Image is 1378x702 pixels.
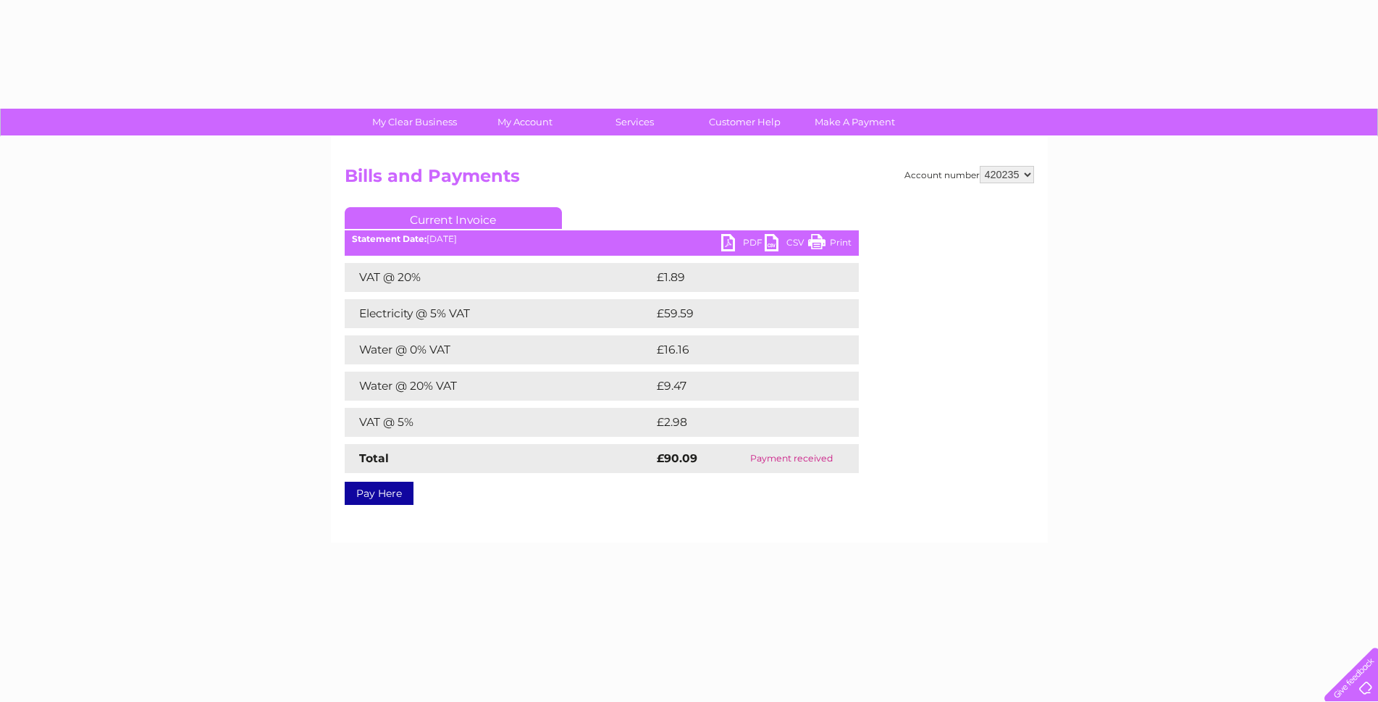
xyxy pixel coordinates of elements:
[345,408,653,437] td: VAT @ 5%
[653,299,830,328] td: £59.59
[345,234,859,244] div: [DATE]
[345,299,653,328] td: Electricity @ 5% VAT
[904,166,1034,183] div: Account number
[345,166,1034,193] h2: Bills and Payments
[765,234,808,255] a: CSV
[345,263,653,292] td: VAT @ 20%
[355,109,474,135] a: My Clear Business
[352,233,427,244] b: Statement Date:
[575,109,694,135] a: Services
[345,335,653,364] td: Water @ 0% VAT
[795,109,915,135] a: Make A Payment
[724,444,858,473] td: Payment received
[808,234,852,255] a: Print
[653,263,824,292] td: £1.89
[345,207,562,229] a: Current Invoice
[721,234,765,255] a: PDF
[657,451,697,465] strong: £90.09
[345,372,653,401] td: Water @ 20% VAT
[685,109,804,135] a: Customer Help
[345,482,413,505] a: Pay Here
[653,408,825,437] td: £2.98
[653,372,825,401] td: £9.47
[653,335,827,364] td: £16.16
[359,451,389,465] strong: Total
[465,109,584,135] a: My Account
